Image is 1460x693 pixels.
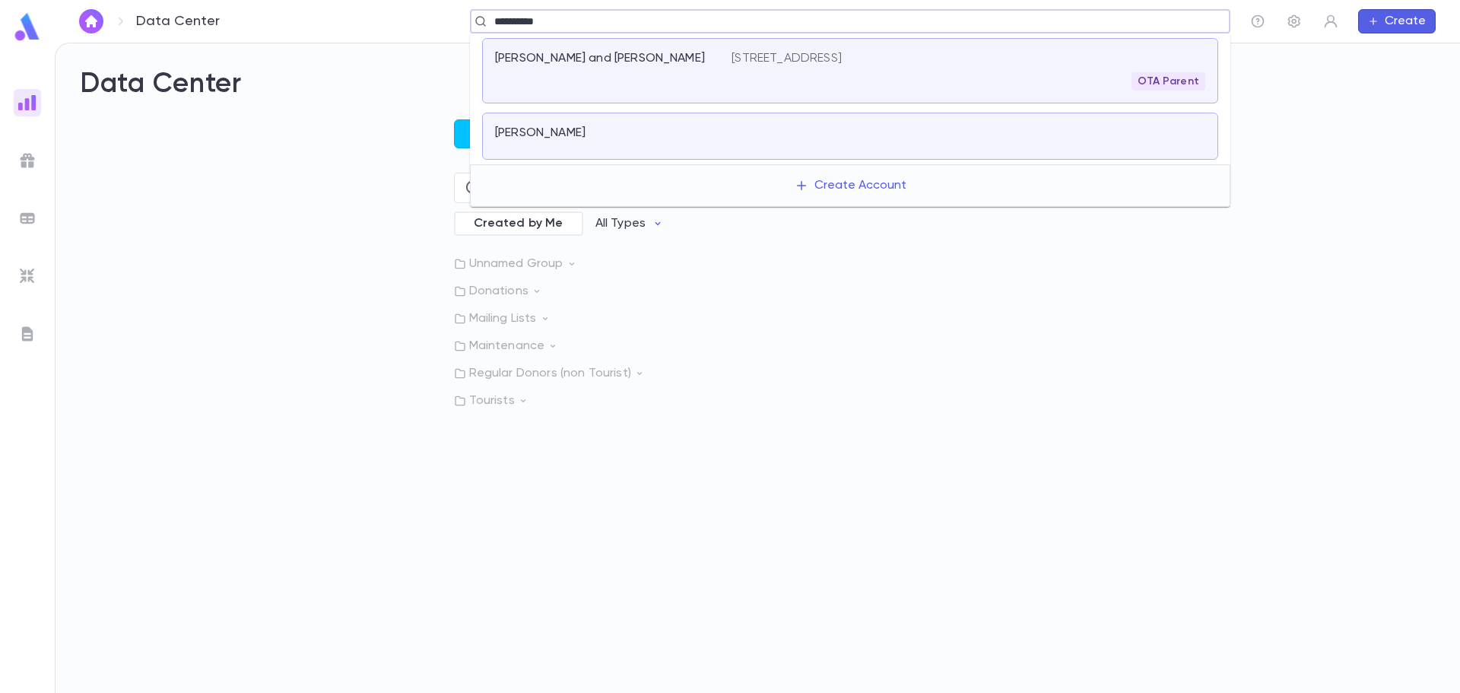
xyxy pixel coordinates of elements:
img: home_white.a664292cf8c1dea59945f0da9f25487c.svg [82,15,100,27]
img: reports_gradient.dbe2566a39951672bc459a78b45e2f92.svg [18,94,36,112]
p: [STREET_ADDRESS] [732,51,842,66]
h2: Data Center [80,68,1436,101]
img: logo [12,12,43,42]
p: Regular Donors (non Tourist) [454,366,1062,381]
span: Created by Me [465,216,573,231]
span: OTA Parent [1131,75,1205,87]
img: batches_grey.339ca447c9d9533ef1741baa751efc33.svg [18,209,36,227]
p: Unnamed Group [454,256,1062,272]
p: Donations [454,284,1062,299]
div: Created by Me [454,211,583,236]
p: Mailing Lists [454,311,1062,326]
p: All Types [595,216,646,231]
button: Create [1358,9,1436,33]
p: Data Center [136,13,220,30]
button: Start a List [454,119,1062,148]
p: [PERSON_NAME] and [PERSON_NAME] [495,51,705,66]
img: letters_grey.7941b92b52307dd3b8a917253454ce1c.svg [18,325,36,343]
img: campaigns_grey.99e729a5f7ee94e3726e6486bddda8f1.svg [18,151,36,170]
img: imports_grey.530a8a0e642e233f2baf0ef88e8c9fcb.svg [18,267,36,285]
p: [PERSON_NAME] [495,126,586,141]
button: Create Account [782,171,919,200]
button: All Types [583,209,676,238]
p: Tourists [454,393,1062,408]
p: Maintenance [454,339,1062,354]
